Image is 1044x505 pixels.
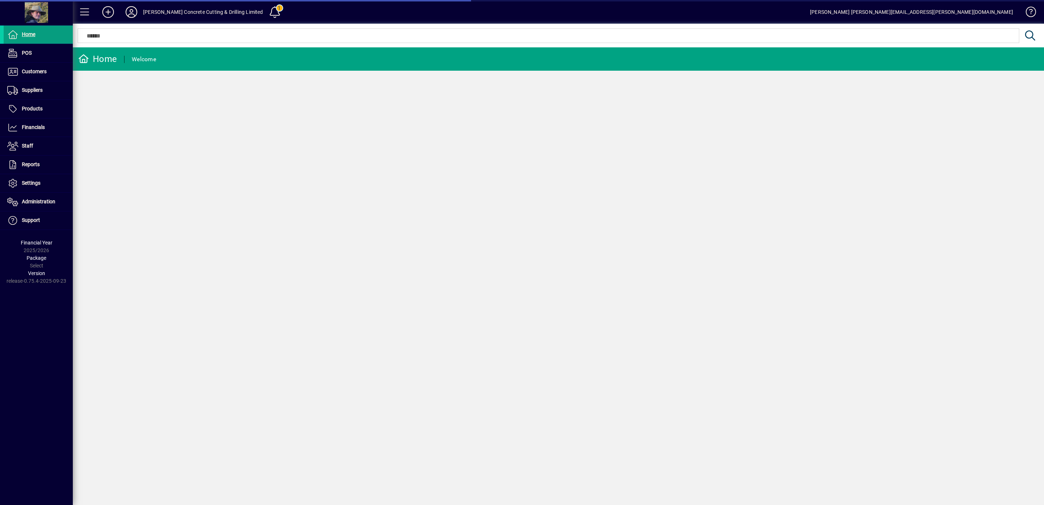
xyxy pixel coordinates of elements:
[4,63,73,81] a: Customers
[4,193,73,211] a: Administration
[4,156,73,174] a: Reports
[22,87,43,93] span: Suppliers
[28,270,45,276] span: Version
[4,44,73,62] a: POS
[96,5,120,19] button: Add
[78,53,117,65] div: Home
[4,211,73,230] a: Support
[4,100,73,118] a: Products
[22,50,32,56] span: POS
[810,6,1013,18] div: [PERSON_NAME] [PERSON_NAME][EMAIL_ADDRESS][PERSON_NAME][DOMAIN_NAME]
[22,180,40,186] span: Settings
[22,124,45,130] span: Financials
[27,255,46,261] span: Package
[22,143,33,149] span: Staff
[21,240,52,246] span: Financial Year
[4,174,73,192] a: Settings
[22,161,40,167] span: Reports
[1020,1,1035,25] a: Knowledge Base
[4,81,73,99] a: Suppliers
[22,217,40,223] span: Support
[22,199,55,204] span: Administration
[22,106,43,111] span: Products
[22,31,35,37] span: Home
[22,68,47,74] span: Customers
[4,118,73,137] a: Financials
[120,5,143,19] button: Profile
[132,54,156,65] div: Welcome
[4,137,73,155] a: Staff
[143,6,263,18] div: [PERSON_NAME] Concrete Cutting & Drilling Limited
